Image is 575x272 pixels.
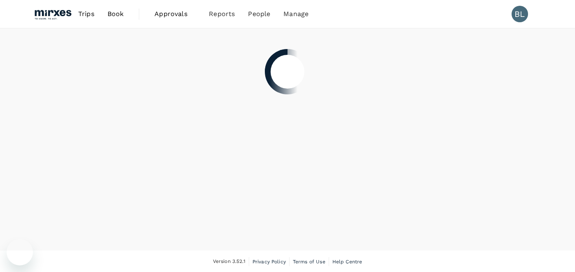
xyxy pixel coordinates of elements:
span: Reports [209,9,235,19]
span: Manage [283,9,309,19]
a: Privacy Policy [252,257,286,266]
a: Help Centre [332,257,362,266]
span: Help Centre [332,259,362,265]
span: Trips [78,9,94,19]
span: Privacy Policy [252,259,286,265]
div: BL [512,6,528,22]
iframe: Button to launch messaging window [7,239,33,265]
span: Version 3.52.1 [213,258,245,266]
span: People [248,9,270,19]
span: Terms of Use [293,259,325,265]
img: Mirxes Holding Pte Ltd [34,5,72,23]
span: Book [108,9,124,19]
span: Approvals [154,9,196,19]
a: Terms of Use [293,257,325,266]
